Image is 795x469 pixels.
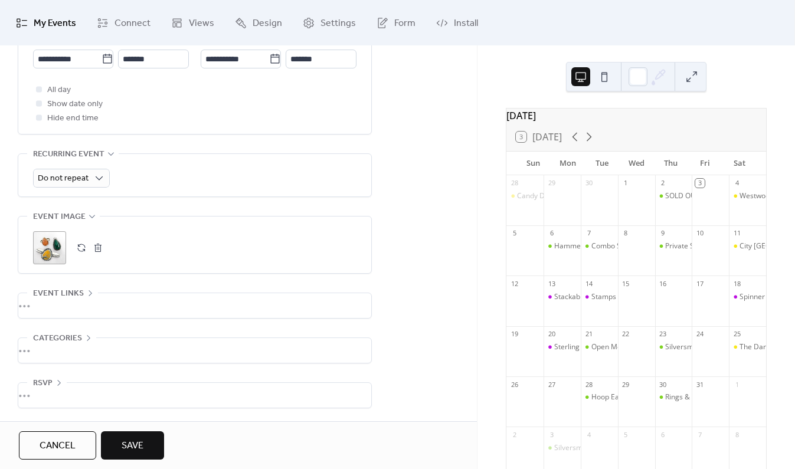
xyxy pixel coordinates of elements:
div: Private Silversmithing Party [655,241,692,251]
div: SOLD OUT-Silversmithing 1-2-3 [655,191,692,201]
div: 5 [510,229,519,238]
div: Thu [653,152,688,175]
span: Settings [320,14,356,32]
div: 2 [510,430,519,439]
div: 3 [695,179,704,188]
a: My Events [7,5,85,41]
div: 10 [695,229,704,238]
div: 28 [584,380,593,389]
div: Hoop Earrings Workshop [591,392,673,402]
div: Open Metals Lab [591,342,647,352]
div: City Flea - Washington Park [729,241,766,251]
div: ••• [18,338,371,363]
div: 3 [547,430,556,439]
div: 7 [695,430,704,439]
div: 11 [732,229,741,238]
div: 14 [584,279,593,288]
div: Candy Dance - [GEOGRAPHIC_DATA], [US_STATE] [517,191,680,201]
span: RSVP [33,376,53,391]
span: All day [47,83,71,97]
div: 8 [732,430,741,439]
span: Recurring event [33,147,104,162]
div: Wed [619,152,653,175]
div: 30 [659,380,668,389]
div: 26 [510,380,519,389]
button: Save [101,431,164,460]
span: Hide end time [47,111,99,126]
div: 7 [584,229,593,238]
div: Spinner Ring Workshop - A World of Beads [729,292,766,302]
div: Sun [516,152,550,175]
div: Open Metals Lab [581,342,618,352]
span: Design [253,14,282,32]
div: 21 [584,330,593,339]
div: 18 [732,279,741,288]
div: Stackable Rings - A World of Beads [544,292,581,302]
span: Show date only [47,97,103,111]
div: 23 [659,330,668,339]
div: Hoop Earrings Workshop [581,392,618,402]
div: 8 [621,229,630,238]
div: 9 [659,229,668,238]
div: Candy Dance - Genoa, Nevada [506,191,544,201]
div: Hammer it Out! [544,241,581,251]
span: Do not repeat [38,170,89,186]
span: Connect [114,14,151,32]
div: Sterling Silver Chain Making -A World of Beads-Cincinnati [544,342,581,352]
div: 5 [621,430,630,439]
div: The Dark Market - Rhinegeist Brewery [729,342,766,352]
div: Rings & Rosè- Hammered Ring Workshop [655,392,692,402]
div: Stamps & Stones Cuff- A World of Beads [591,292,724,302]
div: Silversmithing 1-2-3 [554,443,620,453]
div: 4 [732,179,741,188]
div: Westwood Art & Wine Festival [729,191,766,201]
div: 22 [621,330,630,339]
div: Tue [585,152,619,175]
span: Event image [33,210,86,224]
div: Combo Silversmithing Workshop [591,241,698,251]
div: 13 [547,279,556,288]
div: 25 [732,330,741,339]
div: 4 [584,430,593,439]
span: Save [122,439,143,453]
div: 12 [510,279,519,288]
div: Silversmithing 1-2-3 [665,342,731,352]
div: 1 [621,179,630,188]
div: 31 [695,380,704,389]
div: 24 [695,330,704,339]
div: Stamps & Stones Cuff- A World of Beads [581,292,618,302]
a: Connect [88,5,159,41]
span: Event links [33,287,84,301]
div: Hammer it Out! [554,241,605,251]
span: My Events [34,14,76,32]
div: 27 [547,380,556,389]
div: Sterling Silver Chain Making -A World of Beads-[GEOGRAPHIC_DATA] [554,342,781,352]
div: 28 [510,179,519,188]
div: 2 [659,179,668,188]
div: Private Silversmithing Party [665,241,755,251]
span: Views [189,14,214,32]
div: Fri [688,152,722,175]
div: Sat [722,152,757,175]
a: Install [427,5,487,41]
div: Stackable Rings - A World of Beads [554,292,668,302]
div: 20 [547,330,556,339]
div: 6 [547,229,556,238]
div: [DATE] [506,109,766,123]
span: Categories [33,332,82,346]
a: Views [162,5,223,41]
div: ••• [18,383,371,408]
div: 16 [659,279,668,288]
button: Cancel [19,431,96,460]
div: Mon [550,152,584,175]
a: Settings [294,5,365,41]
span: Form [394,14,416,32]
a: Form [368,5,424,41]
div: 1 [732,380,741,389]
div: 15 [621,279,630,288]
div: ••• [18,293,371,318]
div: 30 [584,179,593,188]
div: SOLD OUT-Silversmithing 1-2-3 [665,191,768,201]
div: 29 [547,179,556,188]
